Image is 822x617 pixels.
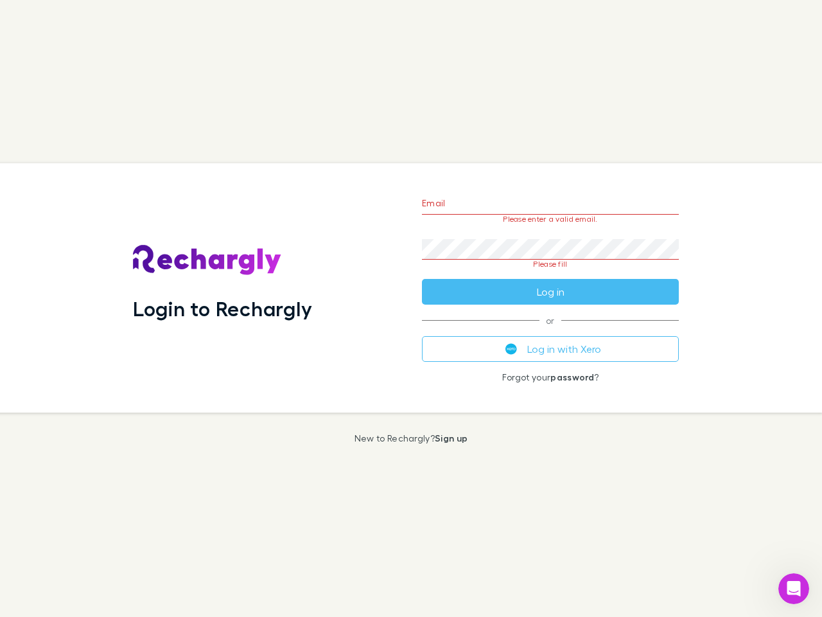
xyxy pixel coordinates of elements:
[435,433,468,443] a: Sign up
[422,279,679,305] button: Log in
[422,260,679,269] p: Please fill
[778,573,809,604] iframe: Intercom live chat
[422,336,679,362] button: Log in with Xero
[133,245,282,276] img: Rechargly's Logo
[422,372,679,382] p: Forgot your ?
[550,371,594,382] a: password
[422,215,679,224] p: Please enter a valid email.
[133,296,312,321] h1: Login to Rechargly
[505,343,517,355] img: Xero's logo
[354,433,468,443] p: New to Rechargly?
